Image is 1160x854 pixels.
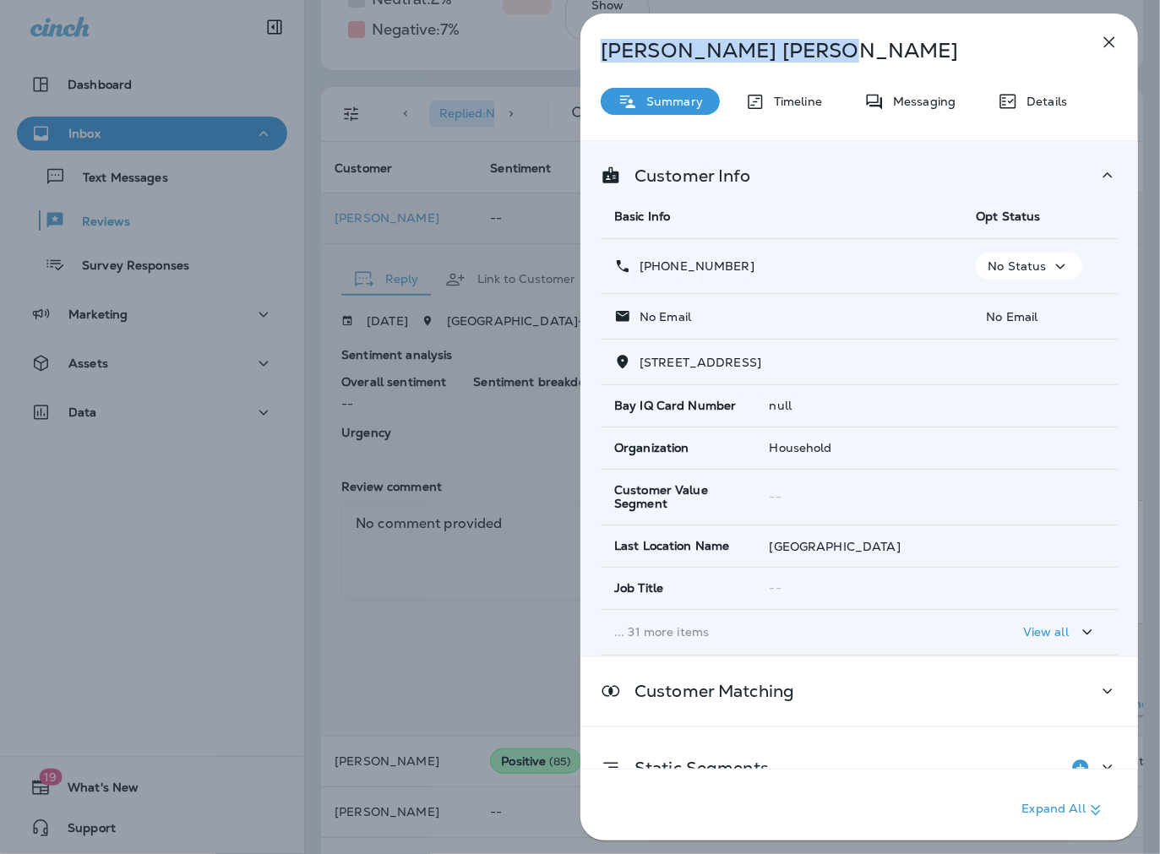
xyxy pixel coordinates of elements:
p: Expand All [1022,800,1106,820]
span: Customer Value Segment [614,483,743,512]
span: -- [770,489,782,504]
button: Add to Static Segment [1064,751,1097,785]
p: Messaging [885,95,956,108]
p: Timeline [765,95,822,108]
span: [GEOGRAPHIC_DATA] [770,539,901,554]
p: Details [1018,95,1067,108]
p: [PHONE_NUMBER] [631,259,754,273]
span: Bay IQ Card Number [614,399,737,413]
span: Opt Status [976,209,1040,224]
span: null [770,398,792,413]
span: Organization [614,441,689,455]
p: Summary [638,95,703,108]
p: No Email [631,310,691,324]
span: Job Title [614,581,663,596]
span: Household [770,440,832,455]
button: View all [1016,617,1104,648]
p: No Email [976,310,1104,324]
p: Customer Info [621,169,751,182]
span: Last Location Name [614,539,730,553]
span: Basic Info [614,209,670,224]
span: -- [770,580,782,596]
p: No Status [988,259,1046,273]
button: No Status [976,253,1081,280]
button: Expand All [1016,795,1113,825]
p: [PERSON_NAME] [PERSON_NAME] [601,39,1062,63]
p: Static Segments [621,761,769,775]
p: ... 31 more items [614,625,949,639]
p: Customer Matching [621,684,794,698]
p: View all [1023,625,1069,639]
span: [STREET_ADDRESS] [640,355,761,370]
